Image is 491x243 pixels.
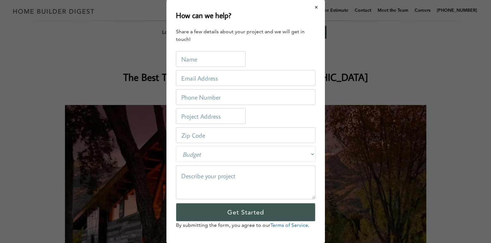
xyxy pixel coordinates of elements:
[176,203,315,221] input: Get Started
[176,89,315,105] input: Phone Number
[176,70,315,86] input: Email Address
[308,1,325,14] button: Close modal
[176,108,246,124] input: Project Address
[176,51,246,67] input: Name
[176,28,315,43] div: Share a few details about your project and we will get in touch!
[270,222,308,228] a: Terms of Service
[176,10,231,21] h2: How can we help?
[176,221,315,229] p: By submitting the form, you agree to our .
[176,127,315,143] input: Zip Code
